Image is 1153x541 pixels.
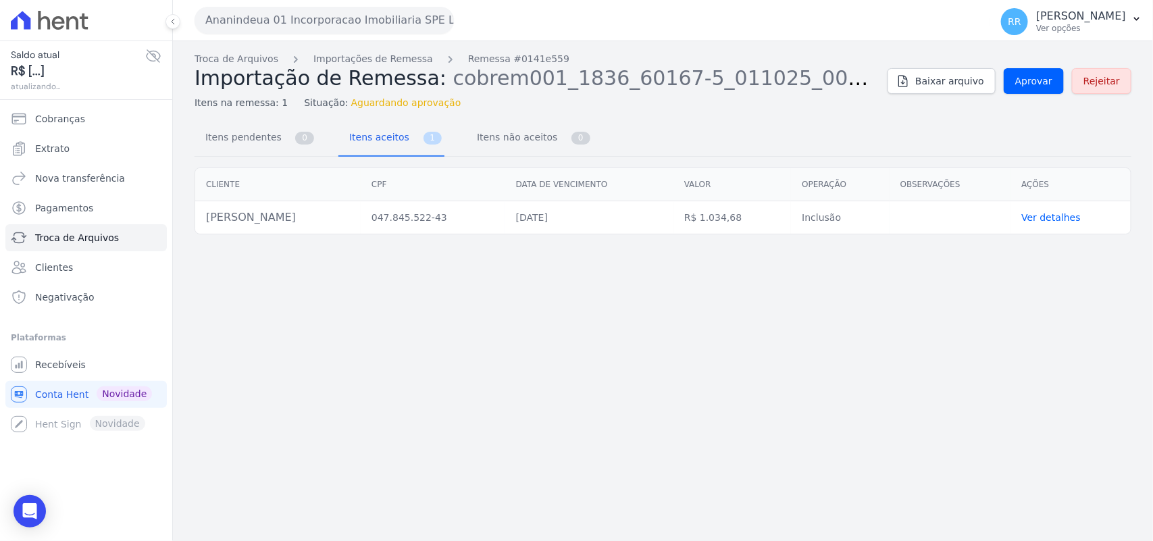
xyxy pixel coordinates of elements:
span: Itens pendentes [197,124,284,151]
span: Aguardando aprovação [351,96,461,110]
a: Itens não aceitos 0 [466,121,593,157]
th: Data de vencimento [505,168,673,201]
td: Inclusão [791,201,889,234]
a: Aprovar [1004,68,1064,94]
span: Baixar arquivo [915,74,984,88]
th: Cliente [195,168,361,201]
span: Saldo atual [11,48,145,62]
span: R$ [...] [11,62,145,80]
div: Plataformas [11,330,161,346]
a: Itens aceitos 1 [338,121,444,157]
a: Clientes [5,254,167,281]
a: Nova transferência [5,165,167,192]
a: Troca de Arquivos [5,224,167,251]
p: Ver opções [1036,23,1126,34]
td: [PERSON_NAME] [195,201,361,234]
a: Remessa #0141e559 [468,52,569,66]
span: 0 [295,132,314,145]
span: 1 [424,132,442,145]
th: Valor [673,168,791,201]
th: CPF [361,168,505,201]
td: 047.845.522-43 [361,201,505,234]
a: Extrato [5,135,167,162]
span: Itens aceitos [341,124,412,151]
span: 0 [571,132,590,145]
a: Rejeitar [1072,68,1131,94]
th: Operação [791,168,889,201]
div: Open Intercom Messenger [14,495,46,527]
span: RR [1008,17,1021,26]
span: Itens na remessa: 1 [195,96,288,110]
nav: Breadcrumb [195,52,877,66]
span: Cobranças [35,112,85,126]
span: Nova transferência [35,172,125,185]
span: Recebíveis [35,358,86,371]
td: R$ 1.034,68 [673,201,791,234]
span: Extrato [35,142,70,155]
a: Itens pendentes 0 [195,121,317,157]
nav: Sidebar [11,105,161,438]
span: Pagamentos [35,201,93,215]
a: Recebíveis [5,351,167,378]
nav: Tab selector [195,121,593,157]
th: Observações [890,168,1010,201]
td: [DATE] [505,201,673,234]
a: Ver detalhes [1021,212,1081,223]
span: Negativação [35,290,95,304]
span: Conta Hent [35,388,88,401]
span: Troca de Arquivos [35,231,119,244]
a: Troca de Arquivos [195,52,278,66]
span: atualizando... [11,80,145,93]
button: Ananindeua 01 Incorporacao Imobiliaria SPE LTDA [195,7,454,34]
span: Rejeitar [1083,74,1120,88]
span: Clientes [35,261,73,274]
a: Baixar arquivo [888,68,996,94]
a: Conta Hent Novidade [5,381,167,408]
a: Cobranças [5,105,167,132]
button: RR [PERSON_NAME] Ver opções [990,3,1153,41]
span: Situação: [304,96,348,110]
a: Pagamentos [5,195,167,222]
a: Importações de Remessa [313,52,433,66]
a: Negativação [5,284,167,311]
span: cobrem001_1836_60167-5_011025_007.TXT [453,65,906,90]
p: [PERSON_NAME] [1036,9,1126,23]
span: Novidade [97,386,152,401]
span: Importação de Remessa: [195,66,446,90]
span: Itens não aceitos [469,124,560,151]
th: Ações [1010,168,1131,201]
span: Aprovar [1015,74,1052,88]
